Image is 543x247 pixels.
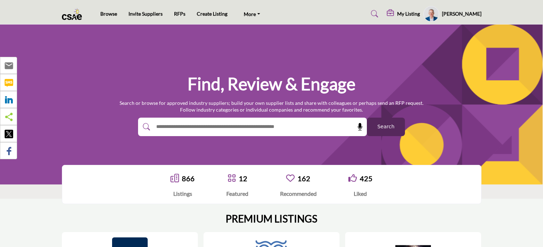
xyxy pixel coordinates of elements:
[226,213,317,225] h2: PREMIUM LISTINGS
[364,8,383,20] a: Search
[239,9,265,19] a: More
[397,11,420,17] h5: My Listing
[170,189,195,198] div: Listings
[280,189,317,198] div: Recommended
[174,11,185,17] a: RFPs
[239,174,247,183] a: 12
[377,123,394,130] span: Search
[188,73,355,95] h1: Find, Review & Engage
[62,8,86,20] img: Site Logo
[360,174,373,183] a: 425
[442,10,481,17] h5: [PERSON_NAME]
[182,174,195,183] a: 866
[100,11,117,17] a: Browse
[387,10,420,18] div: My Listing
[297,174,310,183] a: 162
[348,174,357,182] i: Go to Liked
[348,189,373,198] div: Liked
[128,11,163,17] a: Invite Suppliers
[367,118,405,136] button: Search
[423,6,439,22] button: Show hide supplier dropdown
[286,174,295,183] a: Go to Recommended
[197,11,227,17] a: Create Listing
[226,189,248,198] div: Featured
[227,174,236,183] a: Go to Featured
[120,100,423,113] p: Search or browse for approved industry suppliers; build your own supplier lists and share with co...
